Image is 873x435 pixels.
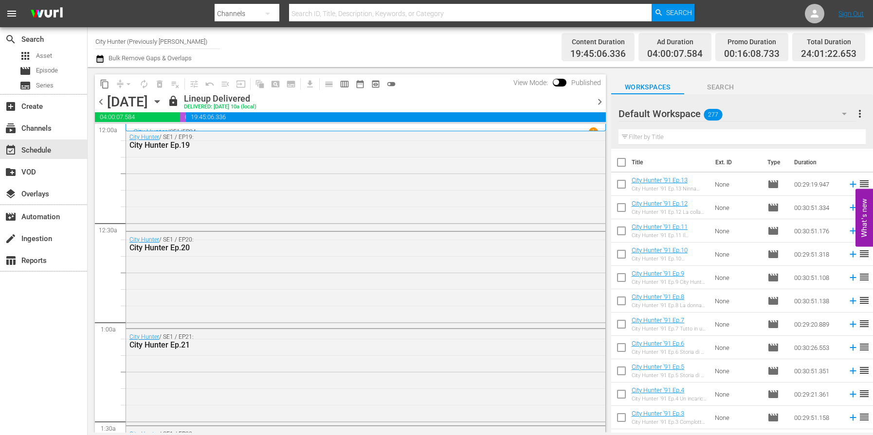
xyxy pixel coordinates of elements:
[133,128,167,136] a: City Hunter
[112,76,136,92] span: Remove Gaps & Overlaps
[632,396,707,402] div: City Hunter '91 Ep.4 Un incarico particolare
[36,51,52,61] span: Asset
[652,4,694,21] button: Search
[5,101,17,112] span: Create
[790,243,844,266] td: 00:29:51.318
[570,49,626,60] span: 19:45:06.336
[767,272,779,283] span: Episode
[36,66,58,75] span: Episode
[632,176,688,184] a: City Hunter '91 Ep.13
[632,419,707,425] div: City Hunter '91 Ep.3 Complotto regale
[129,333,549,349] div: / SE1 / EP21:
[283,76,299,92] span: Create Series Block
[854,102,866,125] button: more_vert
[848,249,858,260] svg: Add to Schedule
[632,386,684,394] a: City Hunter '91 Ep.4
[632,209,707,215] div: City Hunter '91 Ep.12 La collana dei ricordi
[167,95,179,107] span: lock
[594,96,606,108] span: chevron_right
[858,341,870,353] span: reorder
[632,200,688,207] a: City Hunter '91 Ep.12
[167,128,170,135] p: /
[790,336,844,359] td: 00:30:26.553
[858,295,870,306] span: reorder
[129,134,549,150] div: / SE1 / EP19:
[790,289,844,313] td: 00:30:51.138
[858,411,870,423] span: reorder
[767,295,779,307] span: Episode
[858,318,870,330] span: reorder
[233,76,249,92] span: Update Metadata from Key Asset
[848,226,858,236] svg: Add to Schedule
[767,365,779,377] span: Episode
[790,196,844,219] td: 00:30:51.334
[97,76,112,92] span: Copy Lineup
[848,389,858,400] svg: Add to Schedule
[767,412,779,423] span: Episode
[6,8,18,19] span: menu
[848,365,858,376] svg: Add to Schedule
[711,266,764,289] td: None
[107,54,192,62] span: Bulk Remove Gaps & Overlaps
[182,128,196,135] p: EP24
[767,318,779,330] span: Episode
[790,266,844,289] td: 00:30:51.108
[352,76,368,92] span: Month Calendar View
[855,189,873,246] button: Open Feedback Widget
[632,363,684,370] a: City Hunter '91 Ep.5
[858,248,870,260] span: reorder
[249,74,268,93] span: Refresh All Search Blocks
[186,112,606,122] span: 19:45:06.336
[337,76,352,92] span: Week Calendar View
[632,349,707,355] div: City Hunter '91 Ep.6 Storia di un fantasma (seconda parte)
[368,76,383,92] span: View Backup
[801,49,856,60] span: 24:01:22.653
[767,178,779,190] span: Episode
[167,76,183,92] span: Clear Lineup
[848,272,858,283] svg: Add to Schedule
[100,79,109,89] span: content_copy
[299,74,318,93] span: Download as CSV
[632,232,707,239] div: City Hunter '91 Ep.11 Il detective che amò [PERSON_NAME]
[218,76,233,92] span: Fill episodes with ad slates
[647,49,703,60] span: 04:00:07.584
[711,359,764,383] td: None
[711,219,764,243] td: None
[724,49,780,60] span: 00:16:08.733
[5,34,17,45] span: Search
[632,256,707,262] div: City Hunter '91 Ep.10 Cenerentola per una notte
[767,248,779,260] span: Episode
[711,383,764,406] td: None
[632,293,684,300] a: City Hunter '91 Ep.8
[848,412,858,423] svg: Add to Schedule
[566,79,606,87] span: Published
[129,236,549,252] div: / SE1 / EP20:
[5,166,17,178] span: VOD
[183,74,202,93] span: Customize Events
[107,94,148,110] div: [DATE]
[762,149,788,176] th: Type
[170,128,182,135] p: SE1 /
[858,271,870,283] span: reorder
[684,81,757,93] span: Search
[632,270,684,277] a: City Hunter '91 Ep.9
[632,223,688,230] a: City Hunter '91 Ep.11
[95,112,180,122] span: 04:00:07.584
[509,79,553,87] span: View Mode:
[790,383,844,406] td: 00:29:21.361
[767,388,779,400] span: Episode
[790,219,844,243] td: 00:30:51.176
[136,76,152,92] span: Loop Content
[711,313,764,336] td: None
[848,202,858,213] svg: Add to Schedule
[5,188,17,200] span: Overlays
[854,108,866,120] span: more_vert
[268,76,283,92] span: Create Search Block
[632,326,707,332] div: City Hunter '91 Ep.7 Tutto in un giorno
[632,316,684,324] a: City Hunter '91 Ep.7
[632,372,707,379] div: City Hunter '91 Ep.5 Storia di un fantasma (prima parte)
[184,93,256,104] div: Lineup Delivered
[790,359,844,383] td: 00:30:51.351
[129,243,549,252] div: City Hunter Ep.20
[711,336,764,359] td: None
